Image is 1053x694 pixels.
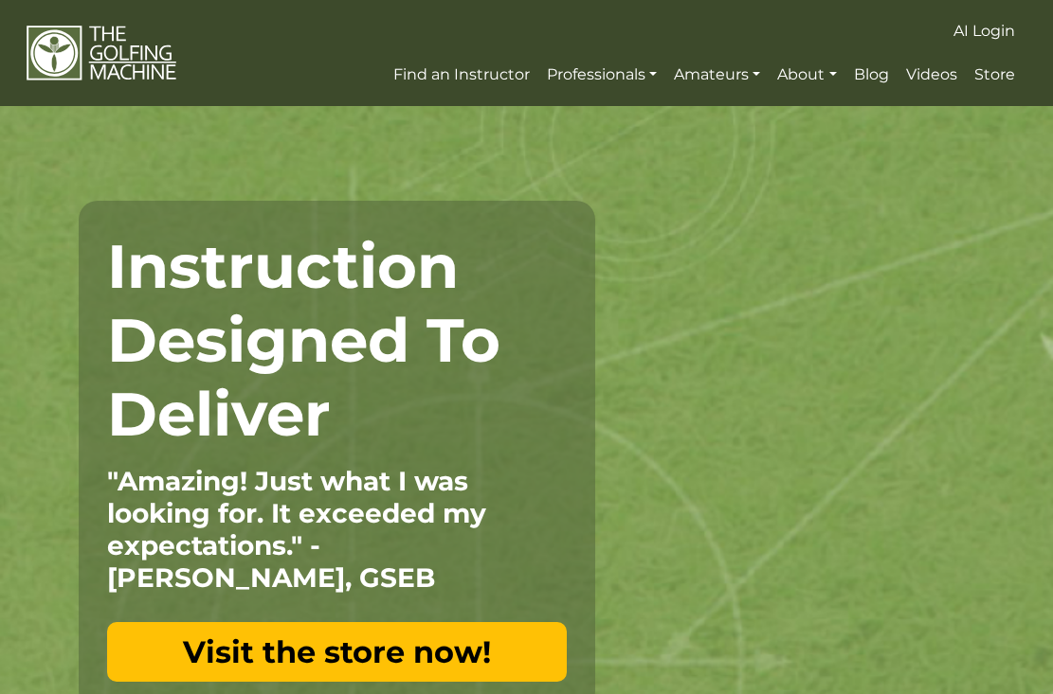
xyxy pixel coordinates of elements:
[970,58,1020,92] a: Store
[974,65,1015,83] span: Store
[393,65,530,83] span: Find an Instructor
[542,58,662,92] a: Professionals
[953,22,1015,40] span: AI Login
[389,58,535,92] a: Find an Instructor
[107,622,567,682] a: Visit the store now!
[949,14,1020,48] a: AI Login
[27,25,176,82] img: The Golfing Machine
[901,58,962,92] a: Videos
[772,58,841,92] a: About
[906,65,957,83] span: Videos
[854,65,889,83] span: Blog
[107,465,567,594] p: "Amazing! Just what I was looking for. It exceeded my expectations." - [PERSON_NAME], GSEB
[107,229,567,451] h1: Instruction Designed To Deliver
[669,58,765,92] a: Amateurs
[849,58,894,92] a: Blog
